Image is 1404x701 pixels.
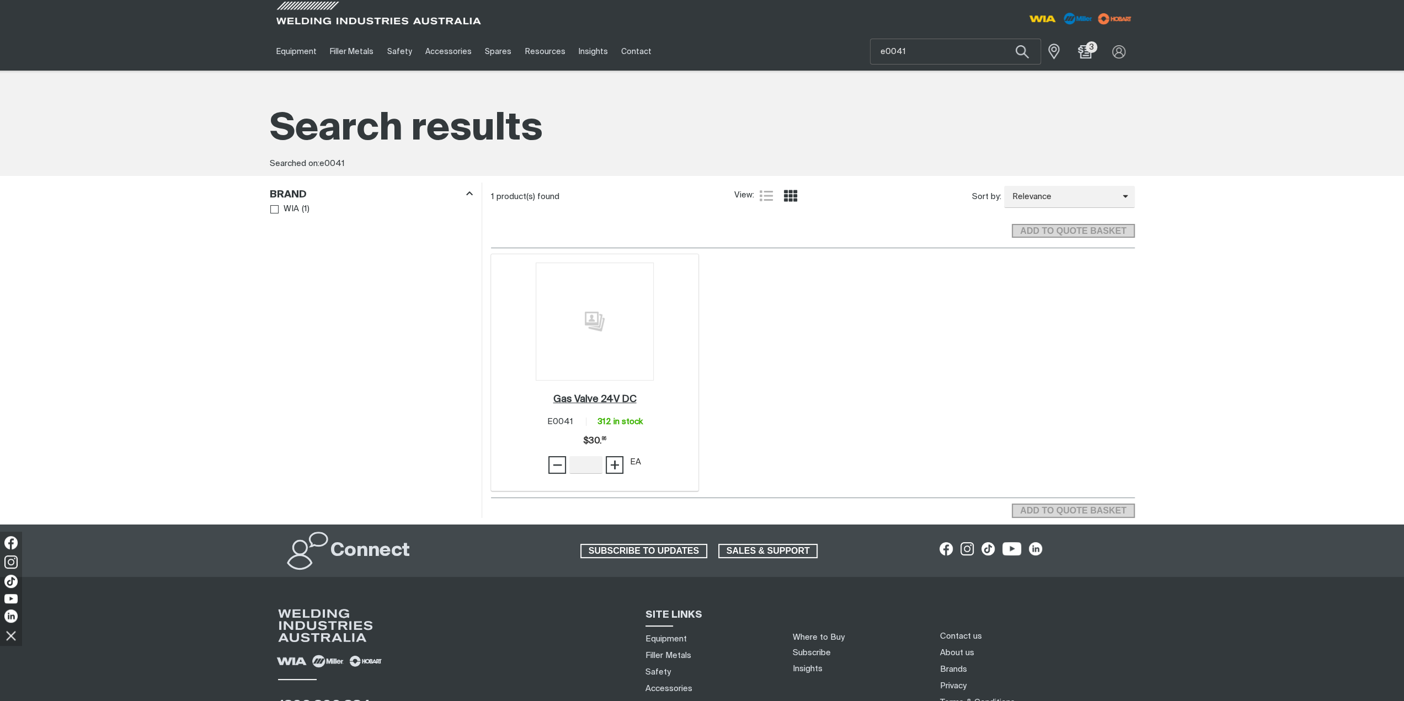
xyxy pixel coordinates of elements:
a: Spares [478,33,518,71]
input: Product name or item number... [871,39,1040,64]
a: Filler Metals [645,650,691,661]
img: hide socials [2,626,20,645]
span: SITE LINKS [645,610,702,620]
a: Contact us [939,630,981,642]
section: Add to cart control [491,211,1135,242]
a: Where to Buy [793,633,845,641]
span: product(s) found [497,192,559,201]
a: Equipment [645,633,687,645]
a: Gas Valve 24V DC [553,393,636,406]
section: Product list controls [491,183,1135,211]
a: Contact [615,33,658,71]
button: Add selected products to the shopping cart [1012,224,1134,238]
h2: Connect [330,539,410,563]
button: Search products [1003,39,1041,65]
img: YouTube [4,594,18,603]
span: + [610,456,620,474]
a: Privacy [939,680,966,692]
a: Filler Metals [323,33,380,71]
aside: Filters [270,183,473,217]
span: SUBSCRIBE TO UPDATES [581,544,706,558]
span: e0041 [319,159,345,168]
div: 1 [491,191,734,202]
h3: Brand [270,189,307,201]
div: Price [583,430,606,452]
img: miller [1095,10,1135,27]
a: Accessories [645,683,692,694]
a: Insights [793,665,823,673]
a: Accessories [419,33,478,71]
span: Sort by: [972,191,1001,204]
a: Subscribe [793,649,831,657]
img: LinkedIn [4,609,18,623]
a: About us [939,647,974,659]
a: SUBSCRIBE TO UPDATES [580,544,707,558]
button: Add selected products to the shopping cart [1012,504,1134,518]
img: TikTok [4,575,18,588]
span: ( 1 ) [302,203,309,216]
a: Brands [939,663,967,675]
img: Instagram [4,555,18,569]
span: SALES & SUPPORT [719,544,817,558]
span: E0041 [547,418,573,426]
a: WIA [270,202,300,217]
ul: Brand [270,202,472,217]
span: WIA [284,203,299,216]
nav: Main [270,33,919,71]
span: ADD TO QUOTE BASKET [1013,224,1133,238]
a: Safety [380,33,418,71]
a: List view [760,189,773,202]
div: Brand [270,187,473,202]
h2: Gas Valve 24V DC [553,394,636,404]
a: Insights [572,33,615,71]
a: SALES & SUPPORT [718,544,818,558]
img: No image for this product [536,263,654,381]
span: Relevance [1004,191,1123,204]
div: EA [630,456,641,469]
img: Facebook [4,536,18,549]
span: ADD TO QUOTE BASKET [1013,504,1133,518]
div: Searched on: [270,158,1135,170]
span: − [552,456,563,474]
section: Add to cart control [1012,500,1134,518]
span: $30. [583,430,606,452]
span: 312 in stock [597,418,642,426]
sup: 86 [602,437,606,441]
a: Safety [645,666,671,678]
a: Resources [518,33,572,71]
h1: Search results [270,105,1135,154]
a: Equipment [270,33,323,71]
span: View: [734,189,754,202]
